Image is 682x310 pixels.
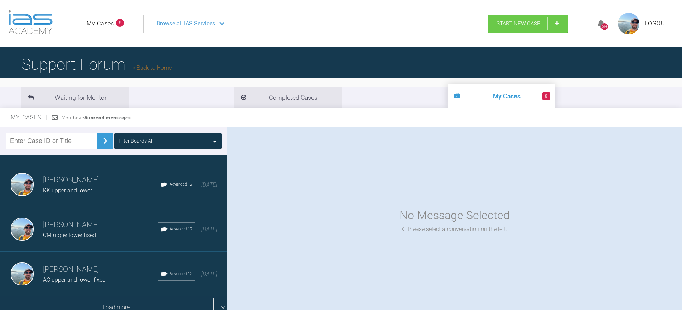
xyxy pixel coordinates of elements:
img: logo-light.3e3ef733.png [8,10,53,34]
span: [DATE] [201,271,217,277]
span: You have [62,115,131,120]
h3: [PERSON_NAME] [43,219,158,231]
span: Start New Case [497,20,540,27]
img: chevronRight.28bd32b0.svg [100,135,111,147]
strong: 8 unread messages [84,115,131,120]
h3: [PERSON_NAME] [43,174,158,186]
img: Owen Walls [11,218,34,241]
img: Owen Walls [11,173,34,196]
span: Advanced 12 [170,271,192,277]
span: Browse all IAS Services [156,19,215,28]
div: No Message Selected [400,206,510,225]
div: Filter Boards: All [118,137,153,145]
a: Logout [645,19,669,28]
div: Please select a conversation on the left. [402,225,507,234]
input: Enter Case ID or Title [6,133,97,149]
li: My Cases [448,84,555,108]
h1: Support Forum [21,52,172,77]
div: 514 [601,23,608,30]
span: CM upper lower fixed [43,232,96,238]
span: Advanced 12 [170,226,192,232]
li: Waiting for Mentor [21,87,129,108]
a: My Cases [87,19,114,28]
span: KK upper and lower [43,187,92,194]
span: [DATE] [201,226,217,233]
li: Completed Cases [234,87,342,108]
span: 8 [116,19,124,27]
span: AC upper and lower fixed [43,276,106,283]
span: Advanced 12 [170,181,192,188]
span: 8 [542,92,550,100]
a: Start New Case [488,15,568,33]
h3: [PERSON_NAME] [43,264,158,276]
img: Owen Walls [11,262,34,285]
a: Back to Home [132,64,172,71]
span: [DATE] [201,181,217,188]
span: My Cases [11,114,48,121]
img: profile.png [618,13,639,34]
